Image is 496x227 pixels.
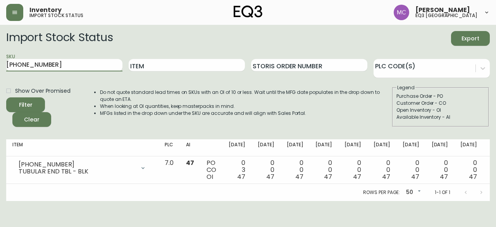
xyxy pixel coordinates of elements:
div: [PHONE_NUMBER]TUBULAR END TBL - BLK [12,159,152,177]
th: [DATE] [281,139,310,156]
div: 50 [403,186,422,199]
p: 1-1 of 1 [435,189,450,196]
th: [DATE] [454,139,483,156]
span: [PERSON_NAME] [415,7,470,13]
div: 0 0 [432,159,448,180]
p: Rows per page: [363,189,400,196]
legend: Legend [396,84,415,91]
div: [PHONE_NUMBER] [19,161,135,168]
div: 0 0 [258,159,274,180]
th: [DATE] [367,139,396,156]
div: 0 0 [374,159,390,180]
button: Filter [6,97,45,112]
span: 47 [411,172,419,181]
span: 47 [186,158,194,167]
th: PLC [158,139,180,156]
div: 0 0 [460,159,477,180]
li: Do not quote standard lead times on SKUs with an OI of 10 or less. Wait until the MFG date popula... [100,89,391,103]
div: PO CO [207,159,216,180]
div: Customer Order - CO [396,100,485,107]
button: Export [451,31,490,46]
span: 47 [324,172,332,181]
th: [DATE] [338,139,367,156]
img: 6dbdb61c5655a9a555815750a11666cc [394,5,409,20]
span: 47 [469,172,477,181]
th: Item [6,139,158,156]
div: Available Inventory - AI [396,114,485,121]
h2: Import Stock Status [6,31,113,46]
span: 47 [382,172,390,181]
span: 47 [266,172,274,181]
div: Purchase Order - PO [396,93,485,100]
img: logo [234,5,262,18]
div: 0 0 [287,159,303,180]
span: Show Over Promised [15,87,71,95]
h5: import stock status [29,13,83,18]
h5: eq3 [GEOGRAPHIC_DATA] [415,13,477,18]
span: Export [457,34,484,43]
th: [DATE] [222,139,251,156]
div: 0 0 [403,159,419,180]
div: 0 0 [315,159,332,180]
span: Inventory [29,7,62,13]
th: [DATE] [309,139,338,156]
span: Clear [19,115,45,125]
div: 0 0 [344,159,361,180]
div: 0 3 [229,159,245,180]
div: TUBULAR END TBL - BLK [19,168,135,175]
span: 47 [295,172,303,181]
span: 47 [440,172,448,181]
li: When looking at OI quantities, keep masterpacks in mind. [100,103,391,110]
span: OI [207,172,213,181]
td: 7.0 [158,156,180,184]
button: Clear [12,112,51,127]
div: Open Inventory - OI [396,107,485,114]
th: [DATE] [425,139,455,156]
th: [DATE] [396,139,425,156]
span: 47 [237,172,245,181]
span: 47 [353,172,361,181]
li: MFGs listed in the drop down under the SKU are accurate and will align with Sales Portal. [100,110,391,117]
th: AI [180,139,200,156]
th: [DATE] [251,139,281,156]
